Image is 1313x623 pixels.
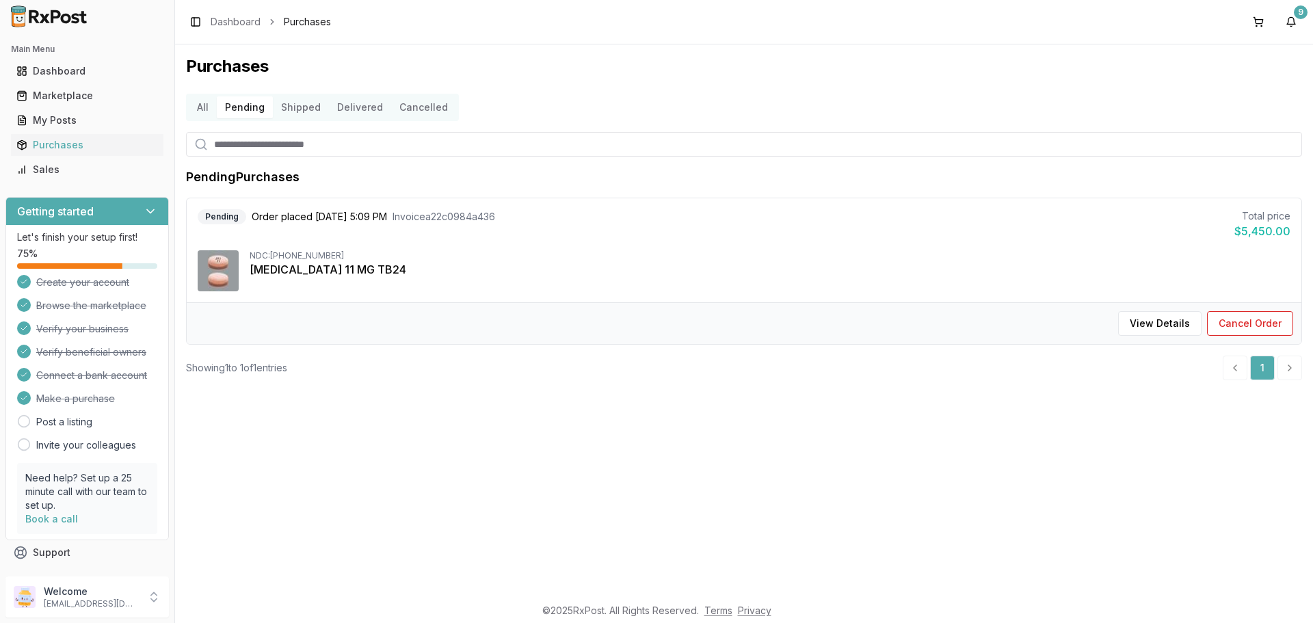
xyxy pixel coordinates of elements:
span: Invoice a22c0984a436 [393,210,495,224]
button: View Details [1118,311,1202,336]
a: Terms [704,605,732,616]
div: Purchases [16,138,158,152]
span: Make a purchase [36,392,115,406]
button: Delivered [329,96,391,118]
button: All [189,96,217,118]
img: User avatar [14,586,36,608]
div: Marketplace [16,89,158,103]
button: Cancelled [391,96,456,118]
a: Post a listing [36,415,92,429]
button: 9 [1280,11,1302,33]
span: Order placed [DATE] 5:09 PM [252,210,387,224]
span: Connect a bank account [36,369,147,382]
p: [EMAIL_ADDRESS][DOMAIN_NAME] [44,598,139,609]
span: Verify beneficial owners [36,345,146,359]
button: Pending [217,96,273,118]
button: My Posts [5,109,169,131]
a: Sales [11,157,163,182]
a: Dashboard [11,59,163,83]
a: My Posts [11,108,163,133]
a: Invite your colleagues [36,438,136,452]
a: Purchases [11,133,163,157]
div: Total price [1234,209,1290,223]
button: Shipped [273,96,329,118]
a: 1 [1250,356,1275,380]
div: Dashboard [16,64,158,78]
img: RxPost Logo [5,5,93,27]
div: [MEDICAL_DATA] 11 MG TB24 [250,261,1290,278]
img: Xeljanz XR 11 MG TB24 [198,250,239,291]
h1: Purchases [186,55,1302,77]
p: Welcome [44,585,139,598]
div: NDC: [PHONE_NUMBER] [250,250,1290,261]
iframe: Intercom live chat [1266,576,1299,609]
h1: Pending Purchases [186,168,300,187]
a: Privacy [738,605,771,616]
p: Need help? Set up a 25 minute call with our team to set up. [25,471,149,512]
h2: Main Menu [11,44,163,55]
button: Dashboard [5,60,169,82]
span: Verify your business [36,322,129,336]
a: Marketplace [11,83,163,108]
div: Sales [16,163,158,176]
span: Create your account [36,276,129,289]
button: Feedback [5,565,169,589]
h3: Getting started [17,203,94,220]
span: 75 % [17,247,38,261]
span: Browse the marketplace [36,299,146,313]
nav: breadcrumb [211,15,331,29]
div: Pending [198,209,246,224]
button: Support [5,540,169,565]
button: Cancel Order [1207,311,1293,336]
div: $5,450.00 [1234,223,1290,239]
button: Purchases [5,134,169,156]
button: Sales [5,159,169,181]
p: Let's finish your setup first! [17,230,157,244]
nav: pagination [1223,356,1302,380]
div: My Posts [16,114,158,127]
div: Showing 1 to 1 of 1 entries [186,361,287,375]
span: Purchases [284,15,331,29]
a: Dashboard [211,15,261,29]
button: Marketplace [5,85,169,107]
a: Book a call [25,513,78,525]
div: 9 [1294,5,1308,19]
span: Feedback [33,570,79,584]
